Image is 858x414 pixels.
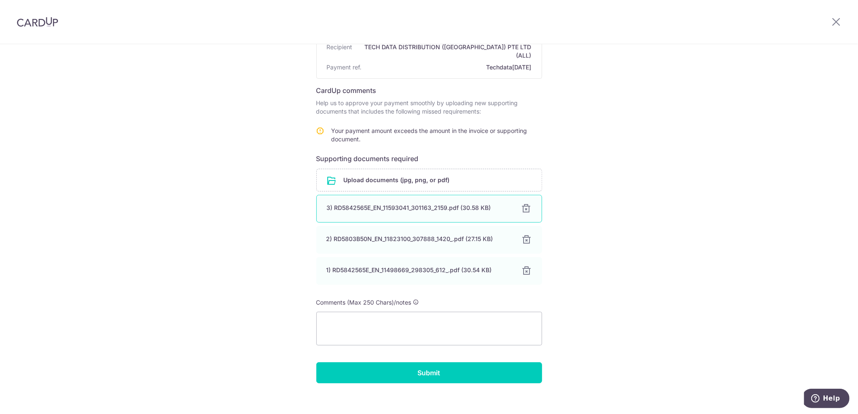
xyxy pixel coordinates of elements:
[327,204,511,212] div: 3) RD5842565E_EN_11593041_301163_2159.pdf (30.58 KB)
[316,169,542,191] div: Upload documents (jpg, png, or pdf)
[316,299,412,306] span: Comments (Max 250 Chars)/notes
[365,63,532,72] span: Techdata[DATE]
[804,389,850,410] iframe: Opens a widget where you can find more information
[316,85,542,96] h6: CardUp comments
[17,17,58,27] img: CardUp
[326,266,512,274] div: 1) RD5842565E_EN_11498669_298305_612_.pdf (30.54 KB)
[327,43,353,60] span: Recipient
[316,154,542,164] h6: Supporting documents required
[326,235,512,243] div: 2) RD5803B50N_EN_11823100_307888_1420_.pdf (27.15 KB)
[331,127,527,143] span: Your payment amount exceeds the amount in the invoice or supporting document.
[316,99,542,116] p: Help us to approve your payment smoothly by uploading new supporting documents that includes the ...
[316,362,542,383] input: Submit
[327,63,362,72] span: Payment ref.
[356,43,532,60] span: TECH DATA DISTRIBUTION ([GEOGRAPHIC_DATA]) PTE LTD (ALL)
